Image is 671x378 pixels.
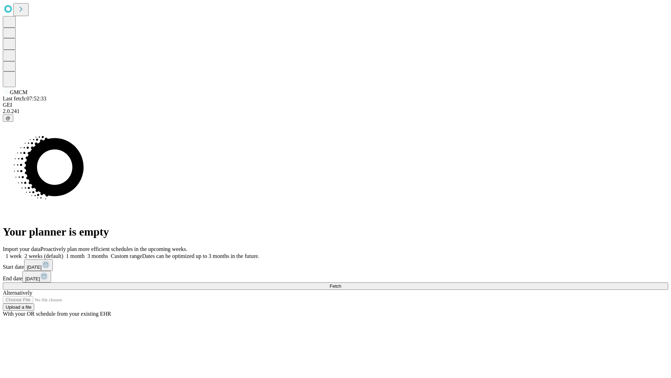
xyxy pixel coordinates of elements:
[142,253,259,259] span: Dates can be optimized up to 3 months in the future.
[87,253,108,259] span: 3 months
[111,253,142,259] span: Custom range
[3,259,668,271] div: Start date
[3,290,32,296] span: Alternatively
[25,276,40,281] span: [DATE]
[330,283,341,289] span: Fetch
[3,246,41,252] span: Import your data
[22,271,51,282] button: [DATE]
[10,89,28,95] span: GMCM
[24,259,53,271] button: [DATE]
[3,102,668,108] div: GEI
[41,246,187,252] span: Proactively plan more efficient schedules in the upcoming weeks.
[6,253,22,259] span: 1 week
[3,108,668,114] div: 2.0.241
[6,115,10,121] span: @
[66,253,85,259] span: 1 month
[3,311,111,317] span: With your OR schedule from your existing EHR
[3,282,668,290] button: Fetch
[3,225,668,238] h1: Your planner is empty
[3,271,668,282] div: End date
[27,265,42,270] span: [DATE]
[3,96,46,101] span: Last fetch: 07:52:33
[3,114,13,122] button: @
[24,253,63,259] span: 2 weeks (default)
[3,303,34,311] button: Upload a file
